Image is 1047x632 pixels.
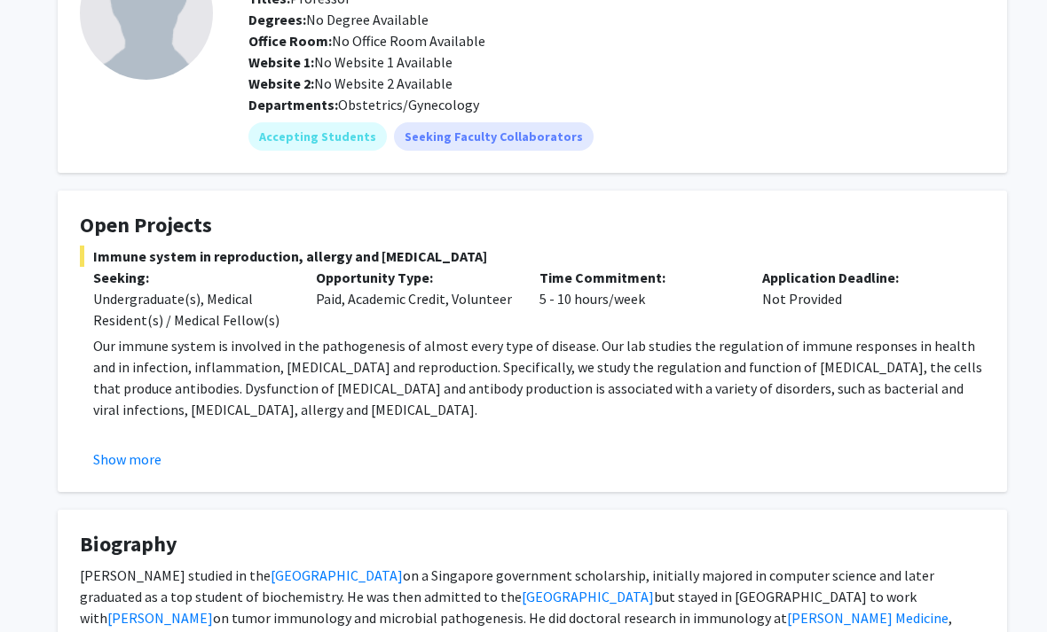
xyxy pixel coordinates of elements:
[248,74,314,92] b: Website 2:
[522,588,654,605] a: [GEOGRAPHIC_DATA]
[248,53,453,71] span: No Website 1 Available
[80,246,985,267] span: Immune system in reproduction, allergy and [MEDICAL_DATA]
[248,96,338,113] b: Departments:
[248,122,387,151] mat-chip: Accepting Students
[338,96,479,113] span: Obstetrics/Gynecology
[80,213,985,238] h4: Open Projects
[93,267,289,288] p: Seeking:
[248,53,314,71] b: Website 1:
[248,32,332,50] b: Office Room:
[539,267,736,288] p: Time Commitment:
[526,267,749,331] div: 5 - 10 hours/week
[271,566,403,584] a: [GEOGRAPHIC_DATA]
[13,552,75,619] iframe: Chat
[93,449,161,470] button: Show more
[80,532,985,558] h4: Biography
[303,267,525,331] div: Paid, Academic Credit, Volunteer
[316,267,512,288] p: Opportunity Type:
[107,609,213,627] a: [PERSON_NAME]
[394,122,594,151] mat-chip: Seeking Faculty Collaborators
[749,267,972,331] div: Not Provided
[248,32,485,50] span: No Office Room Available
[762,267,958,288] p: Application Deadline:
[248,11,429,28] span: No Degree Available
[248,74,453,92] span: No Website 2 Available
[93,337,982,418] span: Our immune system is involved in the pathogenesis of almost every type of disease. Our lab studie...
[93,288,289,331] div: Undergraduate(s), Medical Resident(s) / Medical Fellow(s)
[248,11,306,28] b: Degrees:
[787,609,949,627] a: [PERSON_NAME] Medicine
